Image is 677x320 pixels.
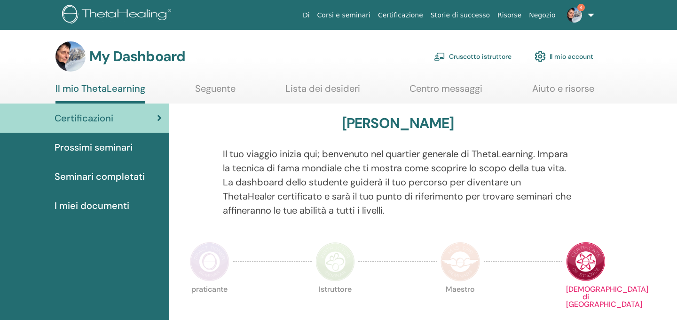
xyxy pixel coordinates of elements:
span: Seminari completati [55,169,145,184]
a: Di [299,7,314,24]
img: default.jpg [55,41,86,72]
a: Storie di successo [427,7,494,24]
span: I miei documenti [55,199,129,213]
h3: My Dashboard [89,48,185,65]
img: chalkboard-teacher.svg [434,52,445,61]
a: Il mio ThetaLearning [55,83,145,104]
a: Risorse [494,7,525,24]
span: 4 [577,4,585,11]
a: Il mio account [535,46,593,67]
img: Master [441,242,480,281]
span: Certificazioni [55,111,113,125]
a: Certificazione [374,7,427,24]
img: Certificate of Science [566,242,606,281]
a: Cruscotto istruttore [434,46,512,67]
span: Prossimi seminari [55,140,133,154]
h3: [PERSON_NAME] [342,115,454,132]
a: Corsi e seminari [314,7,374,24]
img: Instructor [315,242,355,281]
img: default.jpg [567,8,582,23]
img: logo.png [62,5,174,26]
img: Practitioner [190,242,229,281]
img: cog.svg [535,48,546,64]
a: Centro messaggi [409,83,482,101]
a: Aiuto e risorse [532,83,594,101]
a: Seguente [195,83,236,101]
p: Il tuo viaggio inizia qui; benvenuto nel quartier generale di ThetaLearning. Impara la tecnica di... [223,147,573,217]
a: Negozio [525,7,559,24]
a: Lista dei desideri [285,83,360,101]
